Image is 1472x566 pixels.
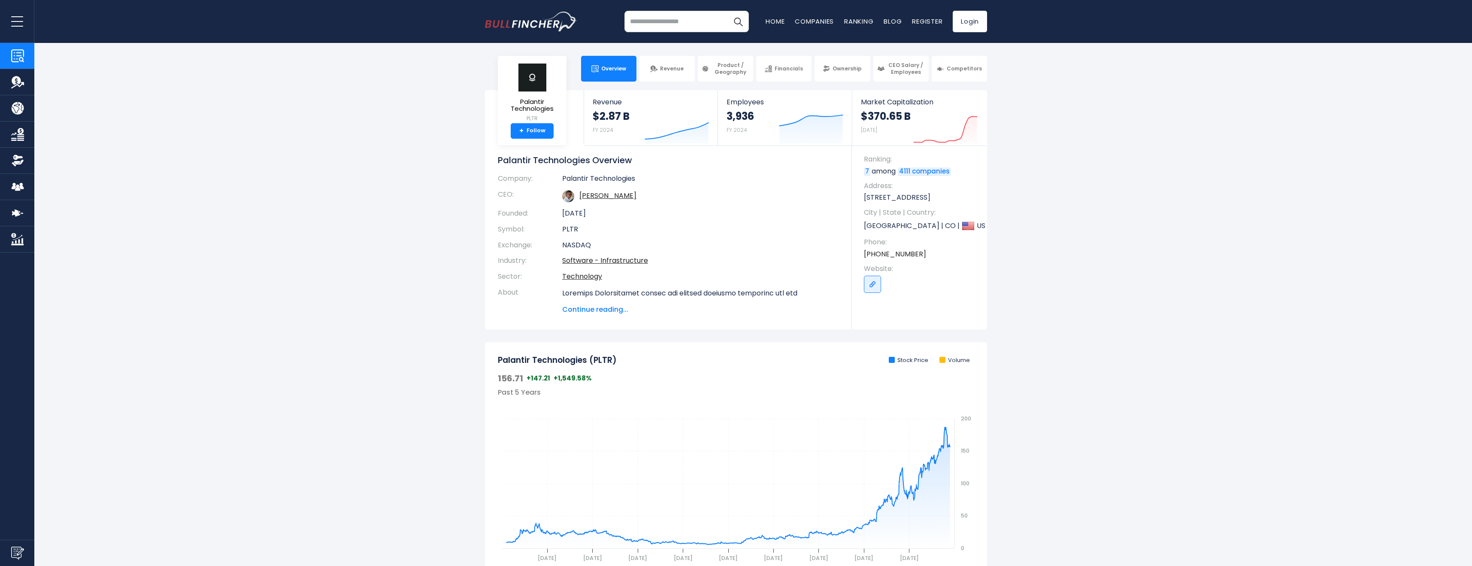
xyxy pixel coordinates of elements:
th: Company: [498,174,562,187]
th: Industry: [498,253,562,269]
a: 7 [864,167,870,176]
img: alexander-karp.jpg [562,190,574,202]
small: FY 2024 [593,126,613,134]
span: Product / Geography [712,62,749,75]
h2: Palantir Technologies (PLTR) [498,355,617,366]
p: among [864,167,978,176]
text: [DATE] [538,554,557,562]
a: Competitors [932,56,987,82]
span: Website: [864,264,978,274]
img: bullfincher logo [485,12,577,31]
td: NASDAQ [562,237,839,253]
span: Market Capitalization [861,98,978,106]
a: Overview [581,56,636,82]
span: Phone: [864,237,978,247]
a: CEO Salary / Employees [873,56,929,82]
span: Ranking: [864,155,978,164]
text: [DATE] [764,554,783,562]
a: Software - Infrastructure [562,256,648,265]
th: Sector: [498,269,562,285]
span: +1,549.58% [554,374,592,383]
text: [DATE] [719,554,738,562]
img: Ownership [11,154,24,167]
th: Founded: [498,206,562,222]
a: Ownership [815,56,870,82]
text: [DATE] [900,554,919,562]
a: Financials [756,56,812,82]
strong: $370.65 B [861,110,911,123]
a: Product / Geography [698,56,753,82]
strong: $2.87 B [593,110,630,123]
a: 4111 companies [898,167,951,176]
a: Register [912,17,942,26]
span: Revenue [660,65,684,72]
a: Login [953,11,987,32]
span: Financials [775,65,803,72]
span: Ownership [833,65,862,72]
span: 156.71 [498,373,523,384]
span: Continue reading... [562,304,839,315]
span: Employees [727,98,843,106]
text: [DATE] [854,554,873,562]
p: Loremips Dolorsitamet consec adi elitsed doeiusmo temporinc utl etd magnaaliquae adminimve qu nos... [562,288,839,494]
th: Exchange: [498,237,562,253]
a: Blog [884,17,902,26]
text: 200 [961,415,971,422]
text: [DATE] [583,554,602,562]
text: 0 [961,545,964,552]
text: [DATE] [809,554,828,562]
text: [DATE] [628,554,647,562]
span: Palantir Technologies [505,98,560,113]
p: [STREET_ADDRESS] [864,193,978,202]
span: Overview [601,65,626,72]
a: Home [766,17,784,26]
li: Stock Price [889,357,928,364]
th: About [498,285,562,315]
li: Volume [939,357,970,364]
small: FY 2024 [727,126,747,134]
text: 50 [961,512,968,519]
span: +147.21 [527,374,550,383]
a: +Follow [511,123,554,139]
button: Search [727,11,749,32]
strong: + [519,127,524,135]
a: Go to homepage [485,12,577,31]
p: [GEOGRAPHIC_DATA] | CO | US [864,219,978,232]
span: Past 5 Years [498,387,541,397]
text: 100 [961,480,969,487]
span: Revenue [593,98,709,106]
span: City | State | Country: [864,208,978,217]
span: CEO Salary / Employees [887,62,925,75]
a: Ranking [844,17,873,26]
a: Companies [795,17,834,26]
text: 150 [961,447,969,454]
h1: Palantir Technologies Overview [498,155,839,166]
td: Palantir Technologies [562,174,839,187]
td: PLTR [562,222,839,237]
a: Employees 3,936 FY 2024 [718,90,851,146]
a: Go to link [864,276,881,293]
a: Revenue [639,56,695,82]
a: [PHONE_NUMBER] [864,250,926,259]
a: Palantir Technologies PLTR [504,63,560,123]
a: Technology [562,271,602,281]
strong: 3,936 [727,110,754,123]
small: [DATE] [861,126,877,134]
a: Revenue $2.87 B FY 2024 [584,90,718,146]
td: [DATE] [562,206,839,222]
a: ceo [579,191,636,201]
span: Address: [864,181,978,191]
th: CEO: [498,187,562,206]
text: [DATE] [674,554,693,562]
a: Market Capitalization $370.65 B [DATE] [852,90,986,146]
th: Symbol: [498,222,562,237]
small: PLTR [505,115,560,122]
span: Competitors [947,65,982,72]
